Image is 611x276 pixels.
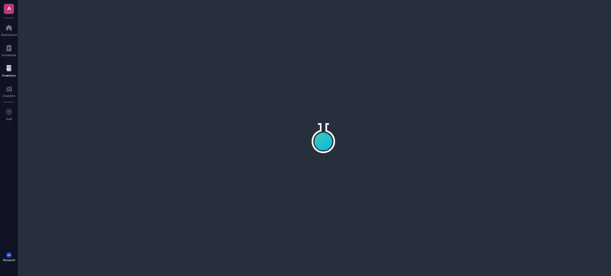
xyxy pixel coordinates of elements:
[3,258,15,262] div: Account
[1,23,17,37] a: Dashboard
[2,53,16,57] div: Notebook
[2,63,16,77] a: Inventory
[7,4,11,12] span: A
[6,117,12,121] div: Add
[1,33,17,37] div: Dashboard
[3,94,15,98] div: Analytics
[2,43,16,57] a: Notebook
[2,73,16,77] div: Inventory
[7,254,11,256] span: MK
[3,84,15,98] a: Analytics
